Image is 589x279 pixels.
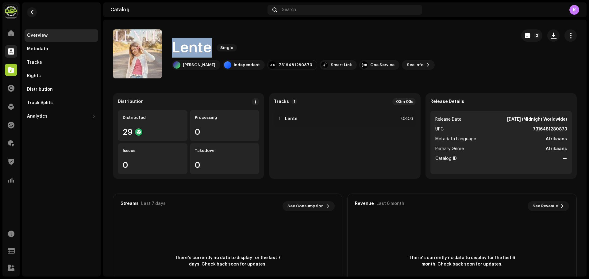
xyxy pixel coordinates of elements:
span: There's currently no data to display for the last 6 month. Check back soon for updates. [407,255,517,268]
div: Distribution [118,99,144,104]
div: Distributed [123,115,183,120]
div: 03:03 [400,115,413,123]
div: Last 7 days [141,201,166,206]
img: 337c92e9-c8c2-4d5f-b899-13dae4d4afdd [5,5,17,17]
span: Single [217,44,237,51]
button: 2 [521,29,542,42]
span: See Revenue [533,200,558,212]
button: See Info [402,60,435,70]
div: Issues [123,148,183,153]
re-m-nav-dropdown: Analytics [25,110,98,123]
re-m-nav-item: Metadata [25,43,98,55]
re-m-nav-item: Track Splits [25,97,98,109]
strong: Release Details [430,99,464,104]
strong: Lente [285,116,298,121]
button: See Consumption [283,201,335,211]
span: Metadata Language [435,135,476,143]
re-m-nav-item: Rights [25,70,98,82]
div: Metadata [27,47,48,51]
span: UPC [435,126,444,133]
strong: 7316481280873 [533,126,567,133]
strong: Tracks [274,99,289,104]
div: Processing [195,115,255,120]
div: [PERSON_NAME] [183,62,215,67]
span: Primary Genre [435,145,464,153]
p-badge: 1 [291,99,297,104]
div: Smart Link [331,62,352,67]
div: Streams [121,201,139,206]
span: There's currently no data to display for the last 7 days. Check back soon for updates. [172,255,283,268]
div: Independent [234,62,260,67]
div: Track Splits [27,100,53,105]
div: 7316481280873 [279,62,312,67]
strong: — [563,155,567,162]
div: R [569,5,579,15]
div: Analytics [27,114,48,119]
strong: Afrikaans [546,135,567,143]
re-m-nav-item: Overview [25,29,98,42]
div: Catalog [110,7,265,12]
div: Overview [27,33,48,38]
strong: [DATE] (Midnight Worldwide) [507,116,567,123]
div: One Service [370,62,395,67]
span: Search [282,7,296,12]
div: Tracks [27,60,42,65]
h1: Lente [172,38,212,58]
div: Rights [27,74,41,78]
div: Distribution [27,87,53,92]
div: Revenue [355,201,374,206]
span: Release Date [435,116,461,123]
div: Last 6 month [376,201,404,206]
span: Catalog ID [435,155,457,162]
span: See Consumption [287,200,324,212]
div: 03m 03s [392,98,416,105]
strong: Afrikaans [546,145,567,153]
button: See Revenue [528,201,569,211]
div: Takedown [195,148,255,153]
re-m-nav-item: Distribution [25,83,98,96]
p-badge: 2 [534,32,540,39]
re-m-nav-item: Tracks [25,56,98,69]
span: See Info [407,59,424,71]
